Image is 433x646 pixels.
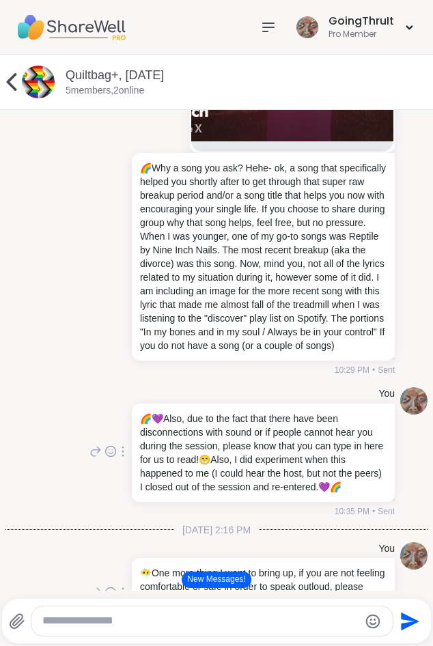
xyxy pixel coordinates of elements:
[329,14,394,29] div: GoingThruIt
[140,567,152,578] span: 😶‍🌫️
[335,505,369,518] span: 10:35 PM
[42,614,359,628] textarea: Type your message
[66,84,144,98] p: 5 members, 2 online
[66,68,164,82] a: Quiltbag+, [DATE]
[378,364,395,376] span: Sent
[140,566,387,621] p: One more thing I want to bring up, if you are not feeling comfortable or safe in order to speak o...
[140,163,152,173] span: 🌈
[400,542,428,570] img: https://sharewell-space-live.sfo3.digitaloceanspaces.com/user-generated/48fc4fc7-d9bc-4228-993b-a...
[400,387,428,415] img: https://sharewell-space-live.sfo3.digitaloceanspaces.com/user-generated/48fc4fc7-d9bc-4228-993b-a...
[365,613,381,630] button: Emoji picker
[378,387,395,401] h4: You
[296,16,318,38] img: GoingThruIt
[330,481,341,492] span: 🌈
[182,572,251,588] button: New Messages!
[318,481,330,492] span: 💜
[16,3,126,51] img: ShareWell Nav Logo
[152,413,163,424] span: 💜
[329,29,394,40] div: Pro Member
[140,161,387,352] p: Why a song you ask? Hehe- ok, a song that specifically helped you shortly after to get through th...
[140,412,387,494] p: Also, due to the fact that there have been disconnections with sound or if people cannot hear you...
[22,66,55,98] img: Quiltbag+, Sep 11
[393,606,424,636] button: Send
[378,542,395,556] h4: You
[140,413,152,424] span: 🌈
[174,523,259,537] span: [DATE] 2:16 PM
[335,364,369,376] span: 10:29 PM
[372,505,375,518] span: •
[372,364,375,376] span: •
[199,454,210,465] span: 😁
[378,505,395,518] span: Sent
